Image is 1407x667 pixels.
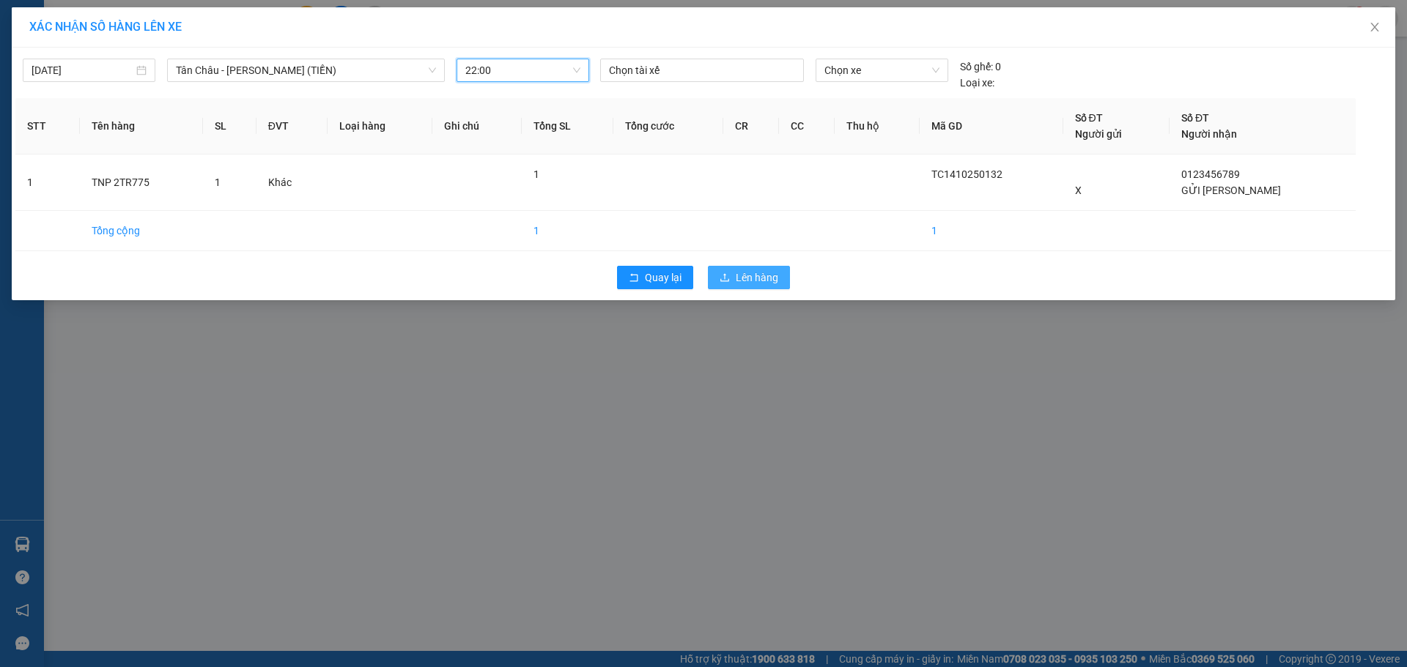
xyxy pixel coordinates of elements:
[960,59,993,75] span: Số ghế:
[960,75,994,91] span: Loại xe:
[203,98,256,154] th: SL
[80,154,203,211] td: TNP 2TR775
[1075,112,1103,124] span: Số ĐT
[708,266,790,289] button: uploadLên hàng
[931,168,1002,180] span: TC1410250132
[920,211,1063,251] td: 1
[720,272,730,284] span: upload
[215,176,221,188] span: 1
[1181,112,1209,124] span: Số ĐT
[465,59,580,81] span: 22:00
[533,168,539,180] span: 1
[1369,21,1381,33] span: close
[1181,185,1281,196] span: GỬI [PERSON_NAME]
[736,269,778,286] span: Lên hàng
[645,269,682,286] span: Quay lại
[176,59,436,81] span: Tân Châu - Hồ Chí Minh (TIỀN)
[80,211,203,251] td: Tổng cộng
[1181,168,1240,180] span: 0123456789
[613,98,723,154] th: Tổng cước
[1181,128,1237,140] span: Người nhận
[428,66,437,75] span: down
[29,20,182,34] span: XÁC NHẬN SỐ HÀNG LÊN XE
[432,98,521,154] th: Ghi chú
[522,211,614,251] td: 1
[15,98,80,154] th: STT
[15,154,80,211] td: 1
[1075,128,1122,140] span: Người gửi
[960,59,1001,75] div: 0
[1075,185,1082,196] span: X
[779,98,835,154] th: CC
[80,98,203,154] th: Tên hàng
[32,62,133,78] input: 14/10/2025
[522,98,614,154] th: Tổng SL
[835,98,920,154] th: Thu hộ
[723,98,779,154] th: CR
[629,272,639,284] span: rollback
[617,266,693,289] button: rollbackQuay lại
[1354,7,1395,48] button: Close
[328,98,433,154] th: Loại hàng
[920,98,1063,154] th: Mã GD
[256,98,328,154] th: ĐVT
[824,59,939,81] span: Chọn xe
[256,154,328,211] td: Khác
